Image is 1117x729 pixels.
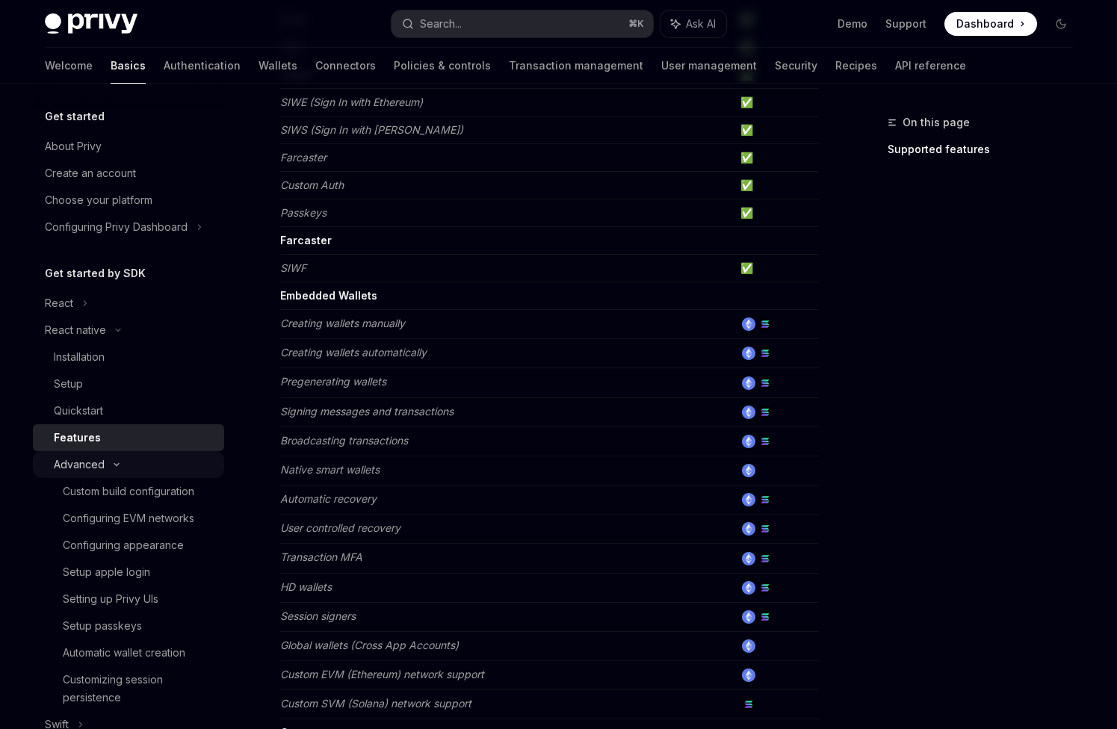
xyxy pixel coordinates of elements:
[742,376,755,390] img: ethereum.png
[45,48,93,84] a: Welcome
[33,397,224,424] a: Quickstart
[33,424,224,451] a: Features
[45,321,106,339] div: React native
[742,464,755,477] img: ethereum.png
[742,581,755,595] img: ethereum.png
[734,199,819,227] td: ✅
[280,151,327,164] em: Farcaster
[420,15,462,33] div: Search...
[33,370,224,397] a: Setup
[54,375,83,393] div: Setup
[280,179,344,191] em: Custom Auth
[54,402,103,420] div: Quickstart
[628,18,644,30] span: ⌘ K
[45,164,136,182] div: Create an account
[742,522,755,536] img: ethereum.png
[392,10,653,37] button: Search...⌘K
[63,483,194,500] div: Custom build configuration
[758,347,772,360] img: solana.png
[280,289,377,302] strong: Embedded Wallets
[280,521,400,534] em: User controlled recovery
[54,348,105,366] div: Installation
[111,48,146,84] a: Basics
[280,234,332,246] strong: Farcaster
[835,48,877,84] a: Recipes
[734,117,819,144] td: ✅
[33,639,224,666] a: Automatic wallet creation
[734,172,819,199] td: ✅
[758,317,772,331] img: solana.png
[280,96,423,108] em: SIWE (Sign In with Ethereum)
[742,347,755,360] img: ethereum.png
[33,187,224,214] a: Choose your platform
[54,456,105,474] div: Advanced
[758,435,772,448] img: solana.png
[259,48,297,84] a: Wallets
[280,346,427,359] em: Creating wallets automatically
[734,255,819,282] td: ✅
[33,666,224,711] a: Customizing session persistence
[509,48,643,84] a: Transaction management
[661,48,757,84] a: User management
[45,108,105,125] h5: Get started
[903,114,970,131] span: On this page
[758,610,772,624] img: solana.png
[33,133,224,160] a: About Privy
[742,406,755,419] img: ethereum.png
[895,48,966,84] a: API reference
[280,492,377,505] em: Automatic recovery
[33,559,224,586] a: Setup apple login
[280,206,327,219] em: Passkeys
[280,375,386,388] em: Pregenerating wallets
[758,552,772,565] img: solana.png
[280,261,306,274] em: SIWF
[33,586,224,612] a: Setting up Privy UIs
[63,671,215,707] div: Customizing session persistence
[45,137,102,155] div: About Privy
[660,10,726,37] button: Ask AI
[742,610,755,624] img: ethereum.png
[885,16,926,31] a: Support
[45,218,188,236] div: Configuring Privy Dashboard
[63,617,142,635] div: Setup passkeys
[742,317,755,331] img: ethereum.png
[394,48,491,84] a: Policies & controls
[758,581,772,595] img: solana.png
[280,639,459,651] em: Global wallets (Cross App Accounts)
[33,532,224,559] a: Configuring appearance
[45,13,137,34] img: dark logo
[1049,12,1073,36] button: Toggle dark mode
[758,522,772,536] img: solana.png
[33,505,224,532] a: Configuring EVM networks
[280,434,408,447] em: Broadcasting transactions
[742,639,755,653] img: ethereum.png
[164,48,241,84] a: Authentication
[734,144,819,172] td: ✅
[758,493,772,506] img: solana.png
[33,612,224,639] a: Setup passkeys
[888,137,1085,161] a: Supported features
[280,697,471,710] em: Custom SVM (Solana) network support
[63,509,194,527] div: Configuring EVM networks
[742,668,755,682] img: ethereum.png
[280,550,362,563] em: Transaction MFA
[280,609,356,622] em: Session signers
[734,89,819,117] td: ✅
[956,16,1014,31] span: Dashboard
[45,191,152,209] div: Choose your platform
[742,698,755,711] img: solana.png
[686,16,716,31] span: Ask AI
[775,48,817,84] a: Security
[758,406,772,419] img: solana.png
[280,317,405,329] em: Creating wallets manually
[33,160,224,187] a: Create an account
[742,435,755,448] img: ethereum.png
[280,668,484,680] em: Custom EVM (Ethereum) network support
[33,344,224,370] a: Installation
[280,405,454,418] em: Signing messages and transactions
[280,580,332,593] em: HD wallets
[63,536,184,554] div: Configuring appearance
[63,644,185,662] div: Automatic wallet creation
[280,463,380,476] em: Native smart wallets
[280,123,463,136] em: SIWS (Sign In with [PERSON_NAME])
